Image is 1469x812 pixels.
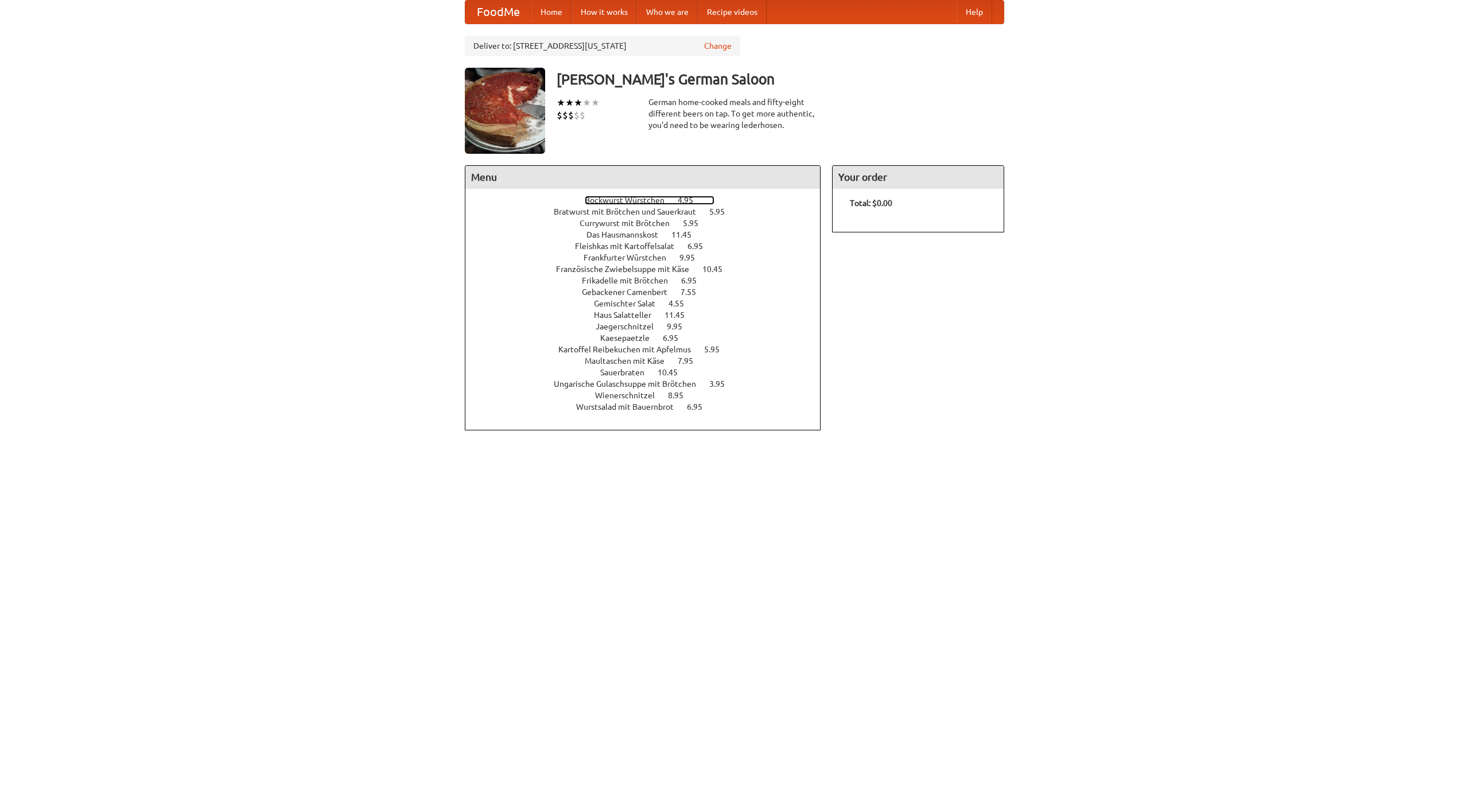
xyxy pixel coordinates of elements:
[585,196,676,205] span: Bockwurst Würstchen
[557,68,1004,91] h3: [PERSON_NAME]'s German Saloon
[585,356,676,366] span: Maultaschen mit Käse
[586,230,713,239] a: Das Hausmannskost 11.45
[678,356,705,366] span: 7.95
[600,333,661,343] span: Kaesepaetzle
[709,379,736,388] span: 3.95
[667,322,694,331] span: 9.95
[648,96,821,131] div: German home-cooked meals and fifty-eight different beers on tap. To get more authentic, you'd nee...
[565,96,574,109] li: ★
[575,242,686,251] span: Fleishkas mit Kartoffelsalat
[833,166,1004,189] h4: Your order
[668,391,695,400] span: 8.95
[554,207,746,216] a: Bratwurst mit Brötchen und Sauerkraut 5.95
[557,96,565,109] li: ★
[679,253,706,262] span: 9.95
[669,299,695,308] span: 4.55
[556,265,701,274] span: Französische Zwiebelsuppe mit Käse
[591,96,600,109] li: ★
[600,368,699,377] a: Sauerbraten 10.45
[704,40,732,52] a: Change
[554,379,708,388] span: Ungarische Gulaschsuppe mit Brötchen
[574,96,582,109] li: ★
[580,219,681,228] span: Currywurst mit Brötchen
[698,1,767,24] a: Recipe videos
[558,345,741,354] a: Kartoffel Reibekuchen mit Apfelmus 5.95
[585,196,714,205] a: Bockwurst Würstchen 4.95
[957,1,992,24] a: Help
[556,265,744,274] a: Französische Zwiebelsuppe mit Käse 10.45
[600,368,656,377] span: Sauerbraten
[683,219,710,228] span: 5.95
[681,287,708,297] span: 7.55
[594,310,706,320] a: Haus Salatteller 11.45
[637,1,698,24] a: Who we are
[585,356,714,366] a: Maultaschen mit Käse 7.95
[557,109,562,122] li: $
[594,299,667,308] span: Gemischter Salat
[465,166,820,189] h4: Menu
[465,36,740,56] div: Deliver to: [STREET_ADDRESS][US_STATE]
[562,109,568,122] li: $
[582,96,591,109] li: ★
[572,1,637,24] a: How it works
[671,230,703,239] span: 11.45
[576,402,685,411] span: Wurstsalad mit Bauernbrot
[702,265,734,274] span: 10.45
[465,68,545,154] img: angular.jpg
[584,253,678,262] span: Frankfurter Würstchen
[681,276,708,285] span: 6.95
[594,299,705,308] a: Gemischter Salat 4.55
[580,109,585,122] li: $
[575,242,724,251] a: Fleishkas mit Kartoffelsalat 6.95
[687,242,714,251] span: 6.95
[663,333,690,343] span: 6.95
[465,1,531,24] a: FoodMe
[580,219,720,228] a: Currywurst mit Brötchen 5.95
[586,230,670,239] span: Das Hausmannskost
[584,253,716,262] a: Frankfurter Würstchen 9.95
[576,402,724,411] a: Wurstsalad mit Bauernbrot 6.95
[596,322,665,331] span: Jaegerschnitzel
[596,322,704,331] a: Jaegerschnitzel 9.95
[574,109,580,122] li: $
[664,310,696,320] span: 11.45
[582,287,717,297] a: Gebackener Camenbert 7.55
[600,333,699,343] a: Kaesepaetzle 6.95
[595,391,666,400] span: Wienerschnitzel
[709,207,736,216] span: 5.95
[558,345,702,354] span: Kartoffel Reibekuchen mit Apfelmus
[582,287,679,297] span: Gebackener Camenbert
[595,391,705,400] a: Wienerschnitzel 8.95
[594,310,663,320] span: Haus Salatteller
[582,276,718,285] a: Frikadelle mit Brötchen 6.95
[582,276,679,285] span: Frikadelle mit Brötchen
[554,379,746,388] a: Ungarische Gulaschsuppe mit Brötchen 3.95
[678,196,705,205] span: 4.95
[687,402,714,411] span: 6.95
[658,368,689,377] span: 10.45
[704,345,731,354] span: 5.95
[554,207,708,216] span: Bratwurst mit Brötchen und Sauerkraut
[531,1,572,24] a: Home
[850,199,892,208] b: Total: $0.00
[568,109,574,122] li: $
